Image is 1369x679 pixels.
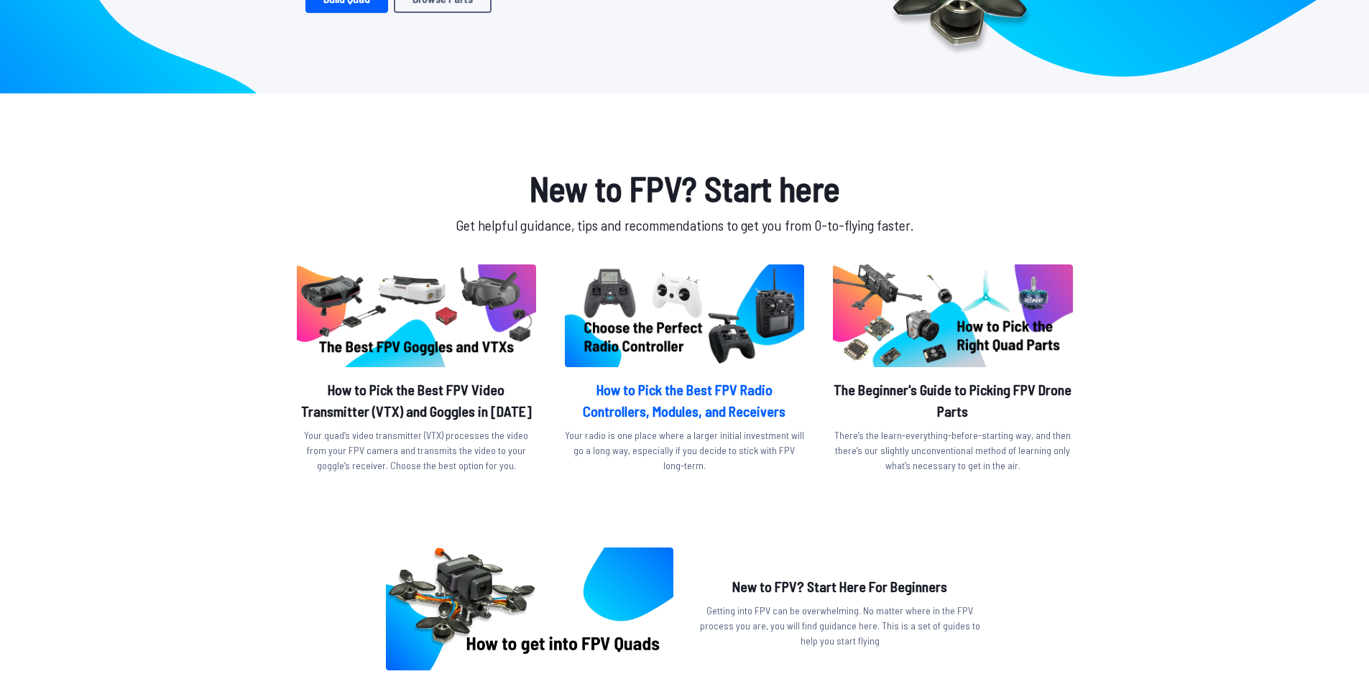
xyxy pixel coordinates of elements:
h1: New to FPV? Start here [294,162,1076,214]
h2: How to Pick the Best FPV Video Transmitter (VTX) and Goggles in [DATE] [297,379,536,422]
p: There’s the learn-everything-before-starting way, and then there’s our slightly unconventional me... [833,428,1072,473]
a: image of postHow to Pick the Best FPV Radio Controllers, Modules, and ReceiversYour radio is one ... [565,264,804,479]
a: image of postThe Beginner's Guide to Picking FPV Drone PartsThere’s the learn-everything-before-s... [833,264,1072,479]
img: image of post [833,264,1072,367]
p: Your radio is one place where a larger initial investment will go a long way, especially if you d... [565,428,804,473]
h2: New to FPV? Start Here For Beginners [696,576,984,597]
p: Your quad’s video transmitter (VTX) processes the video from your FPV camera and transmits the vi... [297,428,536,473]
img: image of post [565,264,804,367]
a: image of postNew to FPV? Start Here For BeginnersGetting into FPV can be overwhelming. No matter ... [386,548,984,670]
p: Get helpful guidance, tips and recommendations to get you from 0-to-flying faster. [294,214,1076,236]
img: image of post [297,264,536,367]
h2: How to Pick the Best FPV Radio Controllers, Modules, and Receivers [565,379,804,422]
p: Getting into FPV can be overwhelming. No matter where in the FPV process you are, you will find g... [696,603,984,648]
h2: The Beginner's Guide to Picking FPV Drone Parts [833,379,1072,422]
img: image of post [386,548,673,670]
a: image of postHow to Pick the Best FPV Video Transmitter (VTX) and Goggles in [DATE]Your quad’s vi... [297,264,536,479]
